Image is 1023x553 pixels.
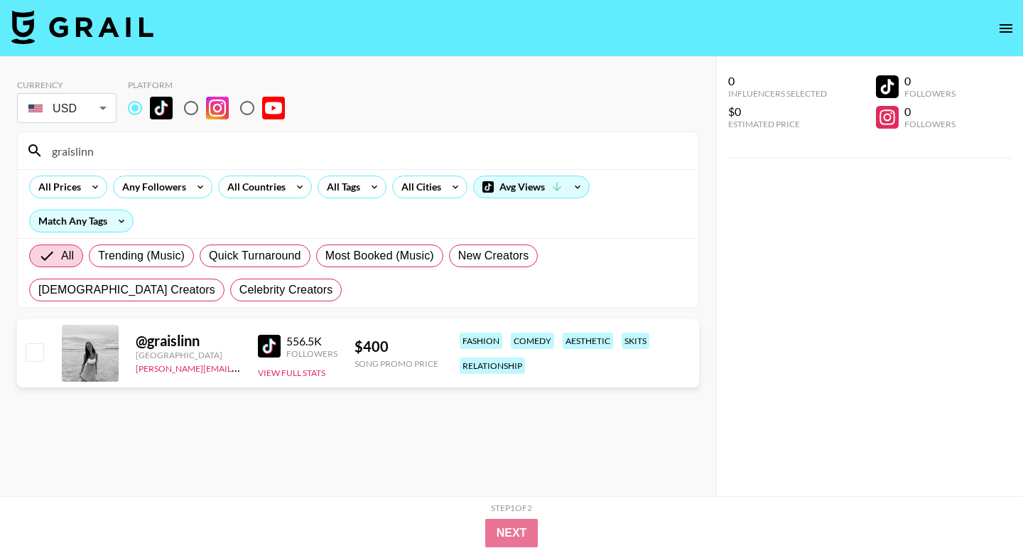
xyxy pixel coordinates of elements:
div: [GEOGRAPHIC_DATA] [136,350,241,360]
div: @ graislinn [136,332,241,350]
div: comedy [511,333,554,349]
div: 0 [904,74,956,88]
div: Song Promo Price [354,358,438,369]
div: Avg Views [474,176,589,198]
div: 0 [728,74,827,88]
div: Any Followers [114,176,189,198]
div: All Cities [393,176,444,198]
div: Estimated Price [728,119,827,129]
div: relationship [460,358,525,374]
div: 0 [904,104,956,119]
img: Instagram [206,97,229,119]
button: Next [485,519,538,547]
button: View Full Stats [258,367,325,378]
div: USD [20,96,114,121]
iframe: Drift Widget Chat Controller [952,482,1006,536]
img: TikTok [150,97,173,119]
span: [DEMOGRAPHIC_DATA] Creators [38,281,215,299]
span: Celebrity Creators [239,281,333,299]
img: YouTube [262,97,285,119]
div: $0 [728,104,827,119]
img: TikTok [258,335,281,358]
span: Trending (Music) [98,247,185,264]
div: Followers [286,348,337,359]
span: All [61,247,74,264]
div: Step 1 of 2 [491,503,532,513]
div: skits [622,333,649,349]
div: All Prices [30,176,84,198]
div: fashion [460,333,502,349]
div: Platform [128,80,296,90]
div: Followers [904,119,956,129]
div: Followers [904,88,956,99]
div: Currency [17,80,117,90]
div: All Countries [219,176,288,198]
img: Grail Talent [11,10,153,44]
input: Search by User Name [43,139,690,162]
span: Quick Turnaround [209,247,301,264]
div: Match Any Tags [30,210,133,232]
button: open drawer [992,14,1020,43]
span: Most Booked (Music) [325,247,434,264]
div: aesthetic [563,333,613,349]
div: All Tags [318,176,363,198]
div: $ 400 [354,338,438,355]
a: [PERSON_NAME][EMAIL_ADDRESS][DOMAIN_NAME] [136,360,346,374]
span: New Creators [458,247,529,264]
div: Influencers Selected [728,88,827,99]
div: 556.5K [286,334,337,348]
